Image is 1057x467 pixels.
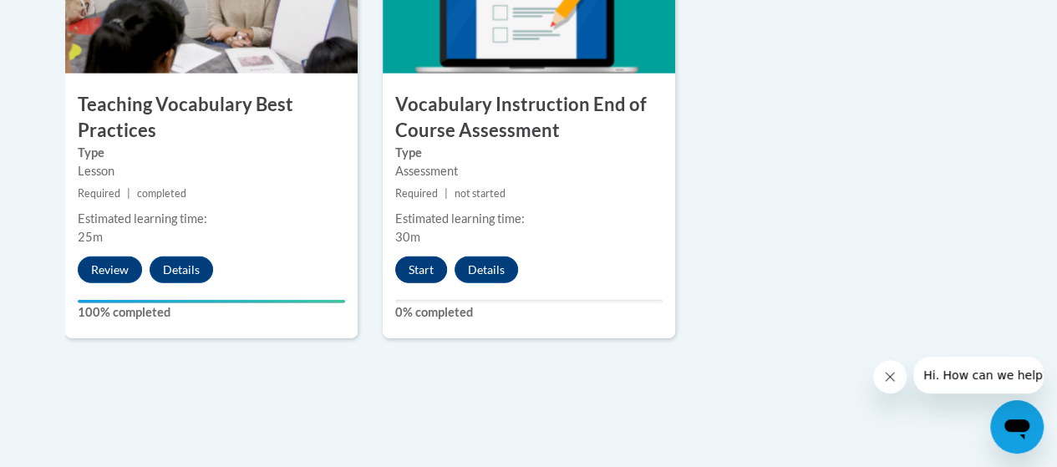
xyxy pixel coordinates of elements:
[78,300,345,303] div: Your progress
[873,360,907,393] iframe: Close message
[990,400,1044,454] iframe: Button to launch messaging window
[395,162,663,180] div: Assessment
[445,187,448,200] span: |
[150,256,213,283] button: Details
[395,144,663,162] label: Type
[913,357,1044,393] iframe: Message from company
[78,256,142,283] button: Review
[455,256,518,283] button: Details
[127,187,130,200] span: |
[78,187,120,200] span: Required
[395,303,663,322] label: 0% completed
[395,230,420,244] span: 30m
[10,12,135,25] span: Hi. How can we help?
[395,210,663,228] div: Estimated learning time:
[137,187,186,200] span: completed
[65,92,358,144] h3: Teaching Vocabulary Best Practices
[395,187,438,200] span: Required
[78,230,103,244] span: 25m
[78,210,345,228] div: Estimated learning time:
[78,144,345,162] label: Type
[383,92,675,144] h3: Vocabulary Instruction End of Course Assessment
[78,303,345,322] label: 100% completed
[78,162,345,180] div: Lesson
[395,256,447,283] button: Start
[455,187,506,200] span: not started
